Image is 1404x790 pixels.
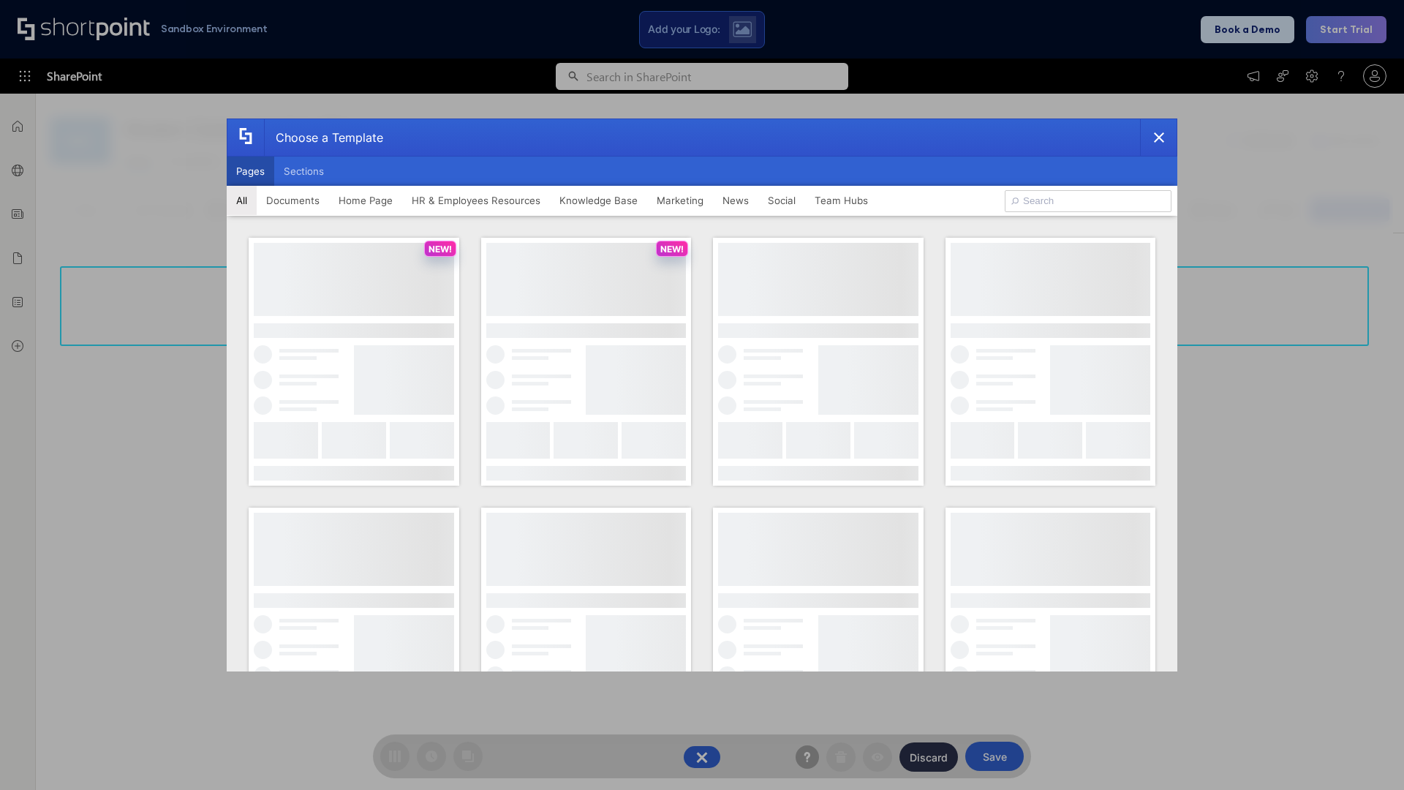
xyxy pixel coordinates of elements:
button: Pages [227,157,274,186]
button: News [713,186,758,215]
button: Home Page [329,186,402,215]
div: Choose a Template [264,119,383,156]
button: Marketing [647,186,713,215]
iframe: Chat Widget [1331,720,1404,790]
button: Team Hubs [805,186,877,215]
button: Social [758,186,805,215]
button: HR & Employees Resources [402,186,550,215]
button: Knowledge Base [550,186,647,215]
button: Sections [274,157,333,186]
p: NEW! [429,244,452,255]
input: Search [1005,190,1171,212]
p: NEW! [660,244,684,255]
button: All [227,186,257,215]
button: Documents [257,186,329,215]
div: template selector [227,118,1177,671]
